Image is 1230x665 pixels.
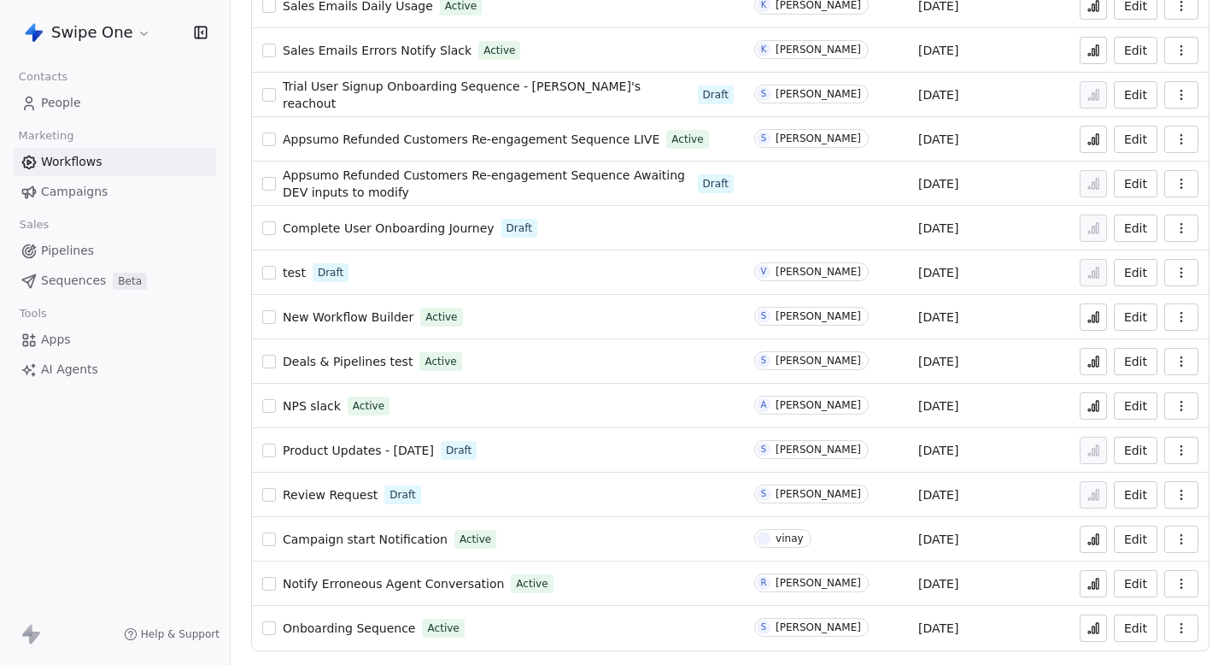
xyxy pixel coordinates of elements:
[12,301,54,327] span: Tools
[353,398,384,414] span: Active
[776,533,804,544] div: vinay
[14,237,216,265] a: Pipelines
[1114,126,1157,153] a: Edit
[20,18,155,47] button: Swipe One
[1114,170,1157,197] a: Edit
[1114,259,1157,286] button: Edit
[283,399,341,413] span: NPS slack
[1114,303,1157,331] button: Edit
[761,487,766,501] div: S
[283,309,413,326] a: New Workflow Builder
[446,443,471,458] span: Draft
[776,132,861,144] div: [PERSON_NAME]
[703,176,729,191] span: Draft
[761,87,766,101] div: S
[1114,37,1157,64] button: Edit
[283,621,415,635] span: Onboarding Sequence
[776,488,861,500] div: [PERSON_NAME]
[41,242,94,260] span: Pipelines
[460,532,491,547] span: Active
[918,442,958,459] span: [DATE]
[283,575,504,592] a: Notify Erroneous Agent Conversation
[918,620,958,637] span: [DATE]
[283,533,448,546] span: Campaign start Notification
[283,353,413,370] a: Deals & Pipelines test
[41,361,98,379] span: AI Agents
[14,89,216,117] a: People
[12,212,56,238] span: Sales
[1114,215,1157,242] button: Edit
[283,168,685,199] span: Appsumo Refunded Customers Re-engagement Sequence Awaiting DEV inputs to modify
[14,148,216,176] a: Workflows
[671,132,703,147] span: Active
[1114,570,1157,597] button: Edit
[425,354,456,369] span: Active
[918,309,958,326] span: [DATE]
[1114,392,1157,420] button: Edit
[776,577,861,589] div: [PERSON_NAME]
[1114,481,1157,509] button: Edit
[283,620,415,637] a: Onboarding Sequence
[776,266,861,278] div: [PERSON_NAME]
[41,94,81,112] span: People
[761,265,767,279] div: V
[776,88,861,100] div: [PERSON_NAME]
[51,21,133,44] span: Swipe One
[1114,615,1157,642] button: Edit
[427,621,459,636] span: Active
[761,443,766,456] div: S
[918,486,958,503] span: [DATE]
[1114,348,1157,375] a: Edit
[761,309,766,323] div: S
[918,86,958,103] span: [DATE]
[918,575,958,592] span: [DATE]
[283,131,659,148] a: Appsumo Refunded Customers Re-engagement Sequence LIVE
[918,531,958,548] span: [DATE]
[283,44,471,57] span: Sales Emails Errors Notify Slack
[283,78,691,112] a: Trial User Signup Onboarding Sequence - [PERSON_NAME]'s reachout
[516,576,548,591] span: Active
[41,153,102,171] span: Workflows
[41,331,71,349] span: Apps
[776,621,861,633] div: [PERSON_NAME]
[283,577,504,591] span: Notify Erroneous Agent Conversation
[283,221,495,235] span: Complete User Onboarding Journey
[283,79,641,110] span: Trial User Signup Onboarding Sequence - [PERSON_NAME]'s reachout
[283,397,341,415] a: NPS slack
[918,397,958,415] span: [DATE]
[283,42,471,59] a: Sales Emails Errors Notify Slack
[918,264,958,281] span: [DATE]
[283,531,448,548] a: Campaign start Notification
[425,309,457,325] span: Active
[14,356,216,384] a: AI Agents
[283,444,434,457] span: Product Updates - [DATE]
[761,398,767,412] div: A
[761,621,766,634] div: S
[507,221,532,236] span: Draft
[283,355,413,368] span: Deals & Pipelines test
[113,273,147,290] span: Beta
[283,310,413,324] span: New Workflow Builder
[41,183,108,201] span: Campaigns
[283,167,691,201] a: Appsumo Refunded Customers Re-engagement Sequence Awaiting DEV inputs to modify
[776,444,861,456] div: [PERSON_NAME]
[283,266,306,280] span: test
[1114,526,1157,553] a: Edit
[1114,81,1157,109] button: Edit
[14,326,216,354] a: Apps
[283,220,495,237] a: Complete User Onboarding Journey
[776,310,861,322] div: [PERSON_NAME]
[703,87,729,103] span: Draft
[776,399,861,411] div: [PERSON_NAME]
[1114,437,1157,464] button: Edit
